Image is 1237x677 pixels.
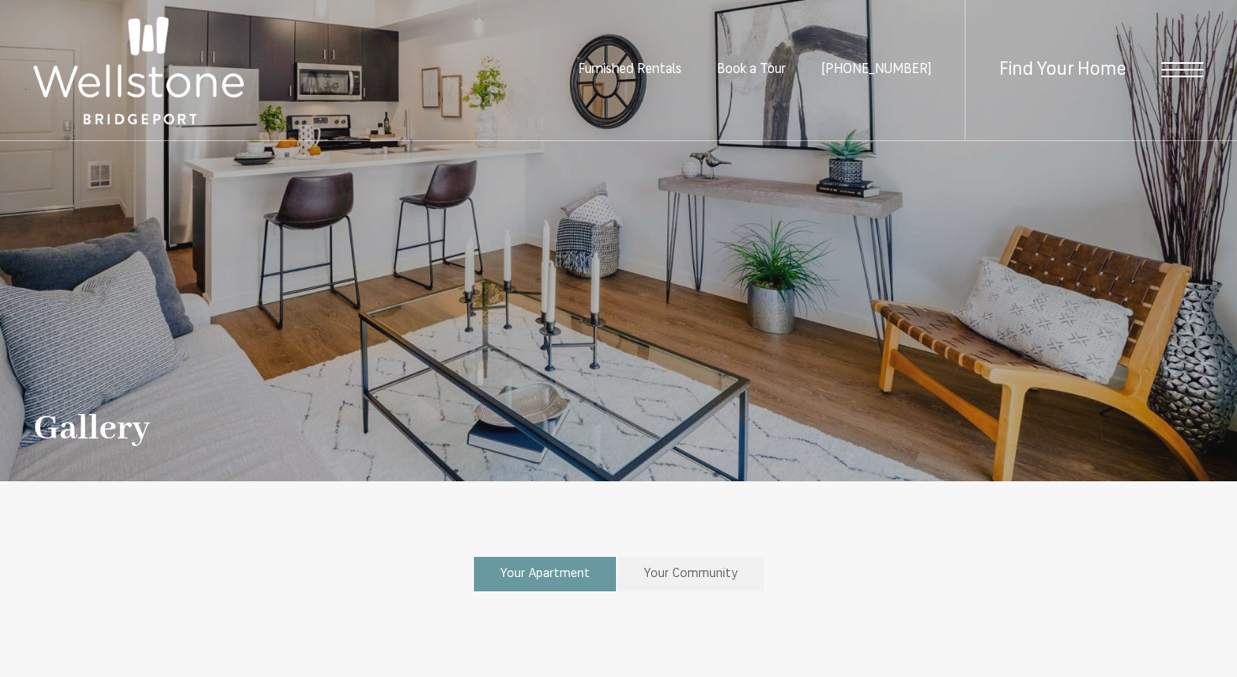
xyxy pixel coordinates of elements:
[500,568,590,580] span: Your Apartment
[821,63,931,76] span: [PHONE_NUMBER]
[34,17,244,124] img: Wellstone
[1161,62,1203,77] button: Open Menu
[999,60,1126,80] a: Find Your Home
[821,63,931,76] a: Call Us at (253) 642-8681
[34,410,150,448] h1: Gallery
[578,63,682,76] a: Furnished Rentals
[717,63,786,76] a: Book a Tour
[618,557,764,591] a: Your Community
[644,568,738,580] span: Your Community
[474,557,616,591] a: Your Apartment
